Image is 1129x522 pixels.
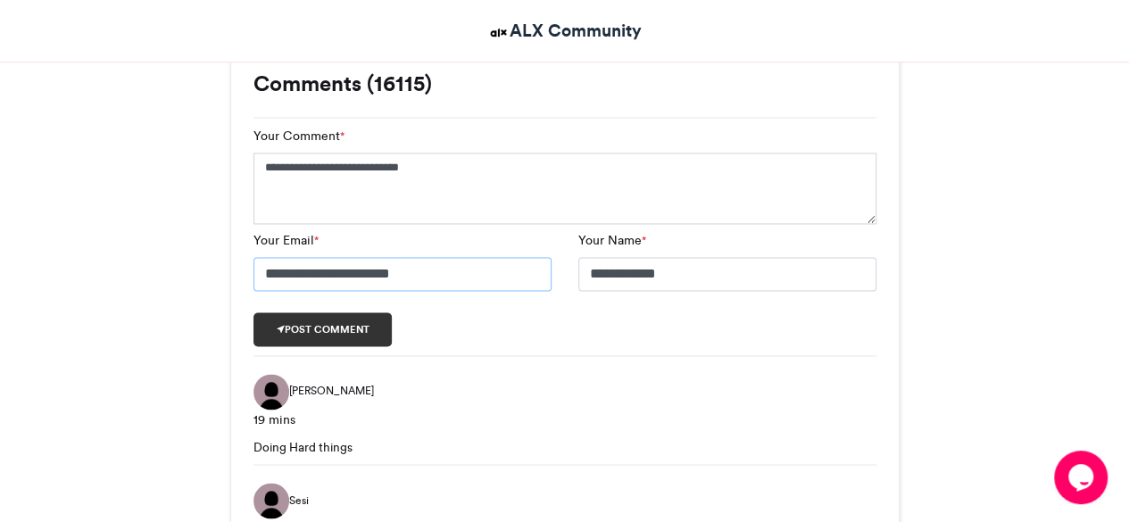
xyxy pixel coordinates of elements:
label: Your Email [253,231,319,250]
div: Doing Hard things [253,437,876,455]
span: Sesi [289,492,309,508]
iframe: chat widget [1054,451,1111,504]
label: Your Comment [253,127,345,145]
span: [PERSON_NAME] [289,383,374,399]
img: Sharon [253,374,289,410]
div: 19 mins [253,410,876,428]
img: ALX Community [487,21,510,44]
h3: Comments (16115) [253,73,876,95]
label: Your Name [578,231,646,250]
a: ALX Community [487,18,642,44]
button: Post comment [253,312,393,346]
img: Sesi [253,483,289,518]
